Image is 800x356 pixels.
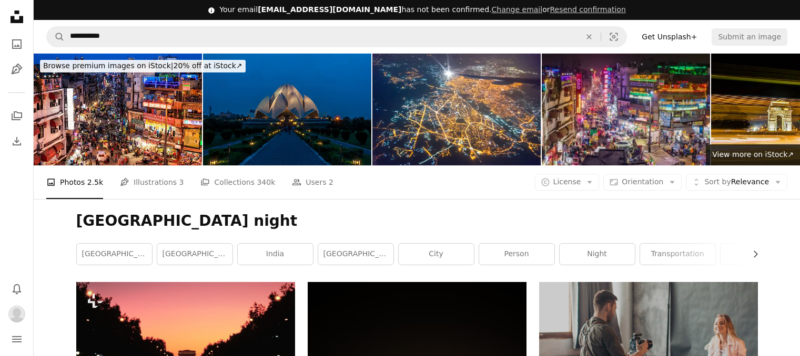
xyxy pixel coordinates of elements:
[179,176,184,188] span: 3
[6,106,27,127] a: Collections
[399,244,474,265] a: city
[704,177,769,187] span: Relevance
[640,244,715,265] a: transportation
[535,174,600,191] button: License
[601,27,626,47] button: Visual search
[553,177,581,186] span: License
[219,5,626,15] div: Your email has not been confirmed.
[238,244,313,265] a: india
[258,5,401,14] span: [EMAIL_ADDRESS][DOMAIN_NAME]
[622,177,663,186] span: Orientation
[292,165,333,199] a: Users 2
[550,5,625,15] button: Resend confirmation
[77,244,152,265] a: [GEOGRAPHIC_DATA]
[372,54,541,165] img: Wide panoramic view of Mumbai financial capital of India
[704,177,731,186] span: Sort by
[47,27,65,47] button: Search Unsplash
[491,5,625,14] span: or
[712,150,794,159] span: View more on iStock ↗
[43,61,173,70] span: Browse premium images on iStock |
[120,165,184,199] a: Illustrations 3
[746,244,758,265] button: scroll list to the right
[491,5,542,14] a: Change email
[6,131,27,152] a: Download History
[329,176,333,188] span: 2
[34,54,252,79] a: Browse premium images on iStock|20% off at iStock↗
[203,54,371,165] img: Lotus Temple
[157,244,232,265] a: [GEOGRAPHIC_DATA]
[6,303,27,324] button: Profile
[712,28,787,45] button: Submit an image
[76,212,758,231] h1: [GEOGRAPHIC_DATA] night
[706,144,800,165] a: View more on iStock↗
[6,329,27,350] button: Menu
[578,27,601,47] button: Clear
[6,278,27,299] button: Notifications
[6,34,27,55] a: Photos
[257,176,275,188] span: 340k
[686,174,787,191] button: Sort byRelevance
[603,174,682,191] button: Orientation
[200,165,275,199] a: Collections 340k
[479,244,554,265] a: person
[46,26,627,47] form: Find visuals sitewide
[721,244,796,265] a: vehicle
[542,54,710,165] img: City life - Main Bazar in Delhi by night, India
[635,28,703,45] a: Get Unsplash+
[6,59,27,80] a: Illustrations
[560,244,635,265] a: night
[34,54,202,165] img: City life - Main Bazar, Paharganj, New Delhi, India
[318,244,393,265] a: [GEOGRAPHIC_DATA]
[40,60,246,72] div: 20% off at iStock ↗
[8,306,25,322] img: Avatar of user sonal gupta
